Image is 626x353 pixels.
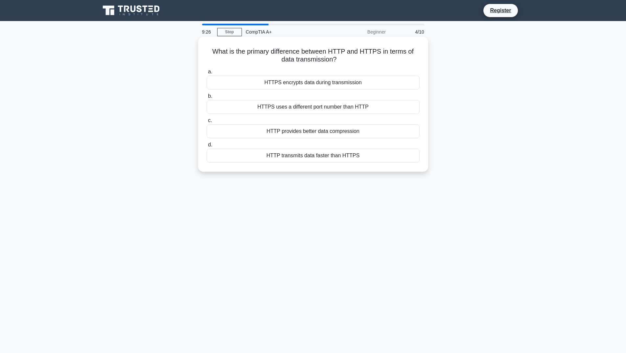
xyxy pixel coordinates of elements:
[332,25,390,38] div: Beginner
[198,25,217,38] div: 9:26
[217,28,242,36] a: Stop
[206,47,420,64] h5: What is the primary difference between HTTP and HTTPS in terms of data transmission?
[207,149,420,163] div: HTTP transmits data faster than HTTPS
[208,69,212,74] span: a.
[207,76,420,89] div: HTTPS encrypts data during transmission
[486,6,515,14] a: Register
[208,117,212,123] span: c.
[208,142,212,147] span: d.
[390,25,428,38] div: 4/10
[207,124,420,138] div: HTTP provides better data compression
[208,93,212,99] span: b.
[242,25,332,38] div: CompTIA A+
[207,100,420,114] div: HTTPS uses a different port number than HTTP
